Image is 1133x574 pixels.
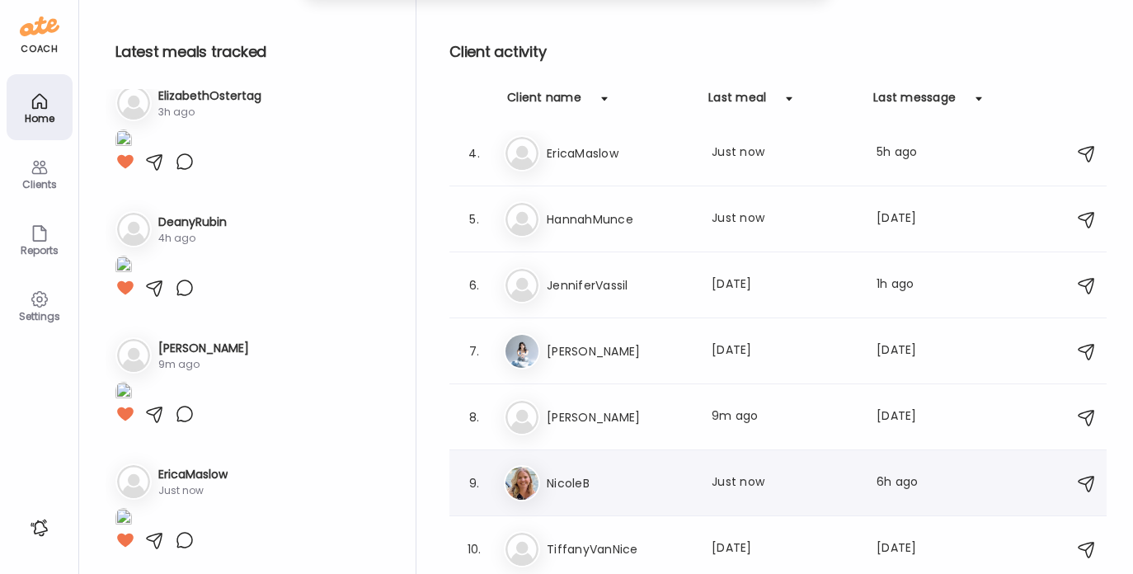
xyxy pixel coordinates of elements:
[877,473,941,493] div: 6h ago
[464,275,484,295] div: 6.
[10,311,69,322] div: Settings
[505,533,538,566] img: bg-avatar-default.svg
[505,137,538,170] img: bg-avatar-default.svg
[547,473,692,493] h3: NicoleB
[712,209,857,229] div: Just now
[158,466,228,483] h3: EricaMaslow
[877,341,941,361] div: [DATE]
[505,335,538,368] img: avatars%2Fg0h3UeSMiaSutOWea2qVtuQrzdp1
[712,539,857,559] div: [DATE]
[464,143,484,163] div: 4.
[464,341,484,361] div: 7.
[712,473,857,493] div: Just now
[115,508,132,530] img: images%2FDX5FV1kV85S6nzT6xewNQuLsvz72%2FThOjmx9sHodZjVzdz3yy%2FXlybsqr5jFHc1Q3YjK1I_1080
[10,179,69,190] div: Clients
[505,203,538,236] img: bg-avatar-default.svg
[115,40,389,64] h2: Latest meals tracked
[507,89,581,115] div: Client name
[505,269,538,302] img: bg-avatar-default.svg
[464,407,484,427] div: 8.
[20,13,59,40] img: ate
[877,209,941,229] div: [DATE]
[115,382,132,404] img: images%2Fvrxxq8hx67gXpjBZ45R0tDyoZHb2%2FU6MsTEUB5y2RfJY41Lsr%2FzEdroHTijf0js5EbK01y_1080
[464,539,484,559] div: 10.
[158,483,228,498] div: Just now
[547,209,692,229] h3: HannahMunce
[158,87,261,105] h3: ElizabethOstertag
[712,407,857,427] div: 9m ago
[873,89,956,115] div: Last message
[117,465,150,498] img: bg-avatar-default.svg
[505,467,538,500] img: avatars%2FkkLrUY8seuY0oYXoW3rrIxSZDCE3
[877,407,941,427] div: [DATE]
[877,275,941,295] div: 1h ago
[712,143,857,163] div: Just now
[117,87,150,120] img: bg-avatar-default.svg
[115,129,132,152] img: images%2Fdbjthrfo9Dc3sGIpJW43CSl6rrT2%2FnEhOOIYl2SXq8AdlKe2n%2Fl9FZchIpHftK5e4hmT9O_1080
[505,401,538,434] img: bg-avatar-default.svg
[877,539,941,559] div: [DATE]
[712,275,857,295] div: [DATE]
[877,143,941,163] div: 5h ago
[158,357,249,372] div: 9m ago
[464,473,484,493] div: 9.
[10,113,69,124] div: Home
[158,105,261,120] div: 3h ago
[117,339,150,372] img: bg-avatar-default.svg
[21,42,58,56] div: coach
[547,341,692,361] h3: [PERSON_NAME]
[464,209,484,229] div: 5.
[117,213,150,246] img: bg-avatar-default.svg
[712,341,857,361] div: [DATE]
[547,407,692,427] h3: [PERSON_NAME]
[449,40,1107,64] h2: Client activity
[158,340,249,357] h3: [PERSON_NAME]
[547,143,692,163] h3: EricaMaslow
[158,231,227,246] div: 4h ago
[10,245,69,256] div: Reports
[547,539,692,559] h3: TiffanyVanNice
[115,256,132,278] img: images%2FT4hpSHujikNuuNlp83B0WiiAjC52%2F42nbn72ZW47sJ191C6fM%2FzxM4hiKrONTtUMKl5ju4_1080
[547,275,692,295] h3: JenniferVassil
[708,89,766,115] div: Last meal
[158,214,227,231] h3: DeanyRubin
